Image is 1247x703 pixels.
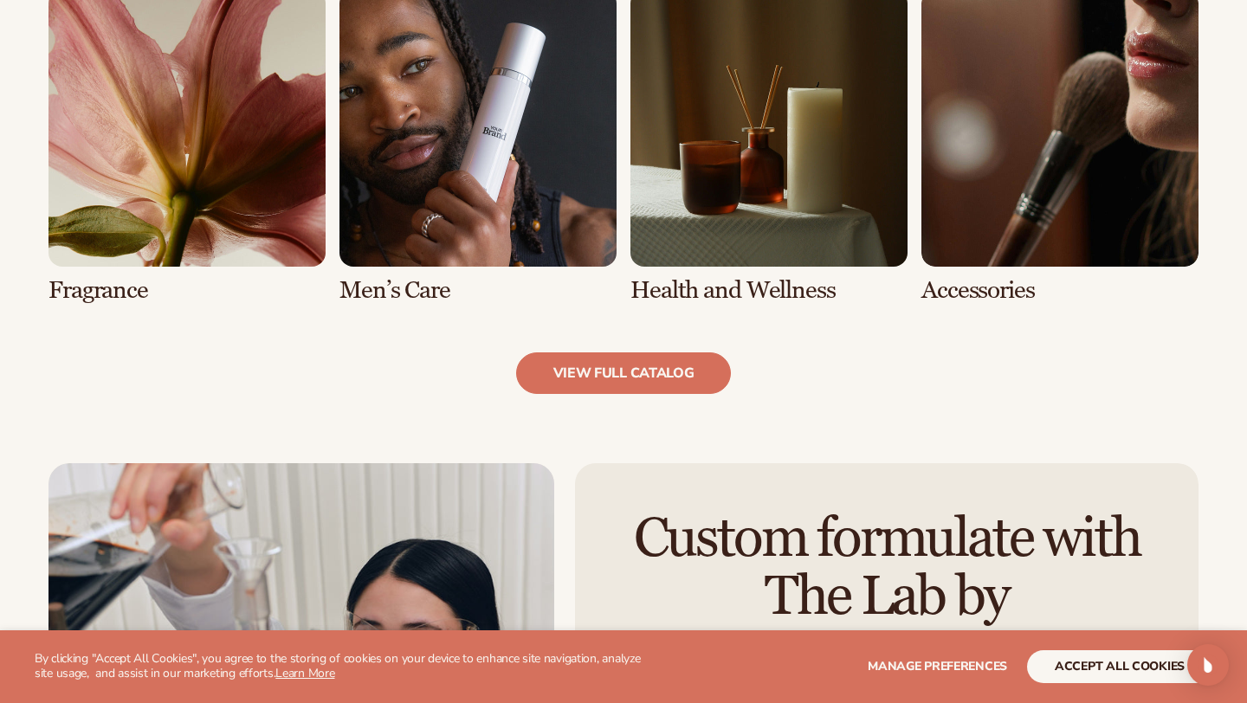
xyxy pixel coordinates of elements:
[1027,650,1212,683] button: accept all cookies
[868,658,1007,674] span: Manage preferences
[275,665,334,681] a: Learn More
[868,650,1007,683] button: Manage preferences
[516,352,732,394] a: view full catalog
[35,652,651,681] p: By clicking "Accept All Cookies", you agree to the storing of cookies on your device to enhance s...
[1187,644,1229,686] div: Open Intercom Messenger
[623,510,1150,685] h2: Custom formulate with The Lab by [PERSON_NAME]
